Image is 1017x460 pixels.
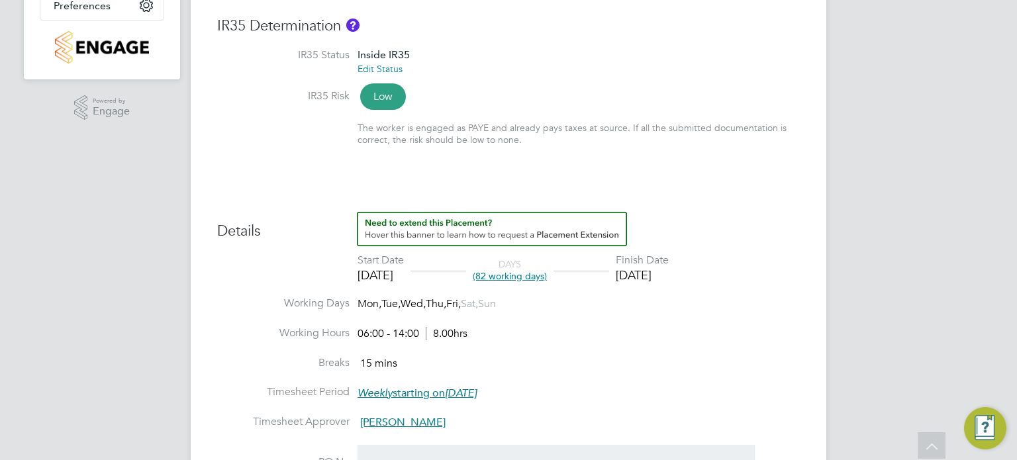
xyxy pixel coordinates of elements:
[55,31,148,64] img: countryside-properties-logo-retina.png
[358,48,410,61] span: Inside IR35
[217,89,350,103] label: IR35 Risk
[358,63,403,75] a: Edit Status
[217,212,800,241] h3: Details
[217,297,350,310] label: Working Days
[478,297,496,310] span: Sun
[360,416,446,429] span: [PERSON_NAME]
[217,356,350,370] label: Breaks
[381,297,401,310] span: Tue,
[357,212,627,246] button: How to extend a Placement?
[217,385,350,399] label: Timesheet Period
[401,297,426,310] span: Wed,
[217,17,800,36] h3: IR35 Determination
[358,267,404,283] div: [DATE]
[446,297,461,310] span: Fri,
[616,267,669,283] div: [DATE]
[964,407,1006,449] button: Engage Resource Center
[74,95,130,120] a: Powered byEngage
[40,31,164,64] a: Go to home page
[358,387,477,400] span: starting on
[93,106,130,117] span: Engage
[93,95,130,107] span: Powered by
[358,387,393,400] em: Weekly
[358,122,800,146] div: The worker is engaged as PAYE and already pays taxes at source. If all the submitted documentatio...
[426,297,446,310] span: Thu,
[346,19,360,32] button: About IR35
[217,48,350,62] label: IR35 Status
[358,253,404,267] div: Start Date
[358,327,467,341] div: 06:00 - 14:00
[473,270,547,282] span: (82 working days)
[217,326,350,340] label: Working Hours
[360,83,406,110] span: Low
[426,327,467,340] span: 8.00hrs
[445,387,477,400] em: [DATE]
[217,415,350,429] label: Timesheet Approver
[360,357,397,370] span: 15 mins
[616,253,669,267] div: Finish Date
[358,297,381,310] span: Mon,
[461,297,478,310] span: Sat,
[466,258,554,282] div: DAYS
